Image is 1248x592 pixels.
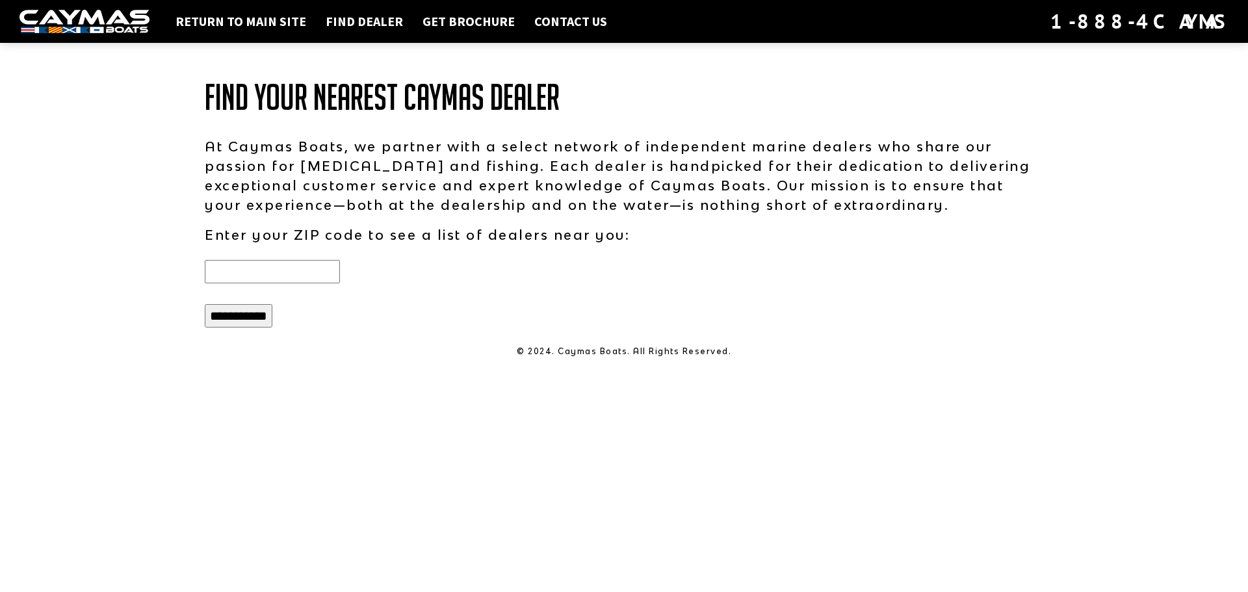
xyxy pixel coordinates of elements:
[1050,7,1228,36] div: 1-888-4CAYMAS
[319,13,409,30] a: Find Dealer
[169,13,313,30] a: Return to main site
[205,78,1043,117] h1: Find Your Nearest Caymas Dealer
[416,13,521,30] a: Get Brochure
[205,225,1043,244] p: Enter your ZIP code to see a list of dealers near you:
[205,346,1043,357] p: © 2024. Caymas Boats. All Rights Reserved.
[528,13,614,30] a: Contact Us
[205,136,1043,214] p: At Caymas Boats, we partner with a select network of independent marine dealers who share our pas...
[19,10,149,34] img: white-logo-c9c8dbefe5ff5ceceb0f0178aa75bf4bb51f6bca0971e226c86eb53dfe498488.png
